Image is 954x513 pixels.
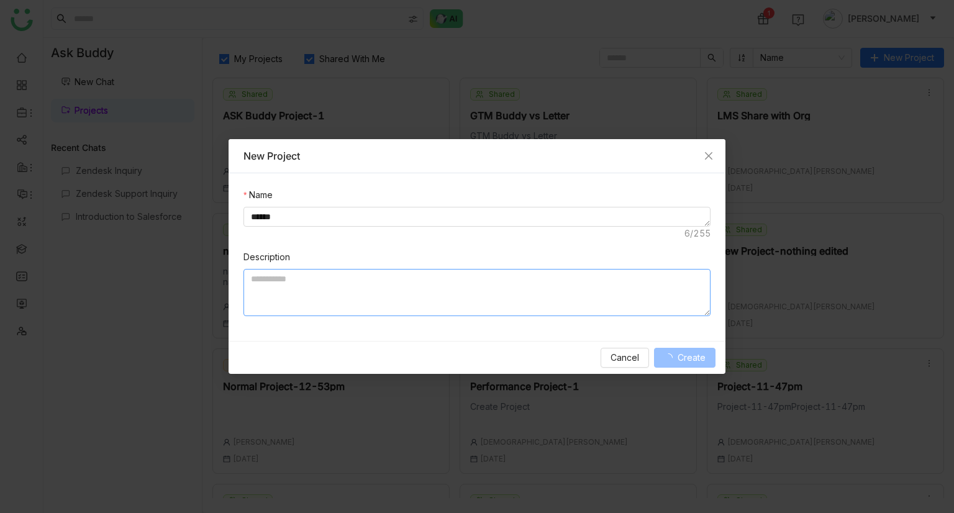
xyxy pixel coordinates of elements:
span: Create [678,351,706,365]
button: Close [692,139,725,173]
label: Description [243,250,290,264]
div: New Project [243,149,711,163]
button: Cancel [601,348,649,368]
button: Create [654,348,715,368]
span: Cancel [611,351,639,365]
label: Name [243,188,273,202]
